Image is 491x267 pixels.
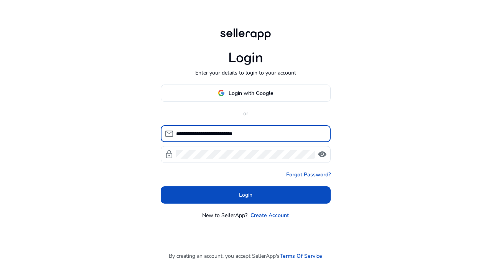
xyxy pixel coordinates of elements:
a: Forgot Password? [286,171,331,179]
span: lock [165,150,174,159]
span: Login [239,191,252,199]
img: google-logo.svg [218,90,225,96]
span: visibility [318,150,327,159]
a: Terms Of Service [280,252,322,260]
button: Login with Google [161,85,331,102]
h1: Login [228,50,263,66]
a: Create Account [250,211,289,219]
p: New to SellerApp? [202,211,247,219]
span: Login with Google [229,89,273,97]
span: mail [165,129,174,138]
p: Enter your details to login to your account [195,69,296,77]
p: or [161,109,331,118]
button: Login [161,186,331,204]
